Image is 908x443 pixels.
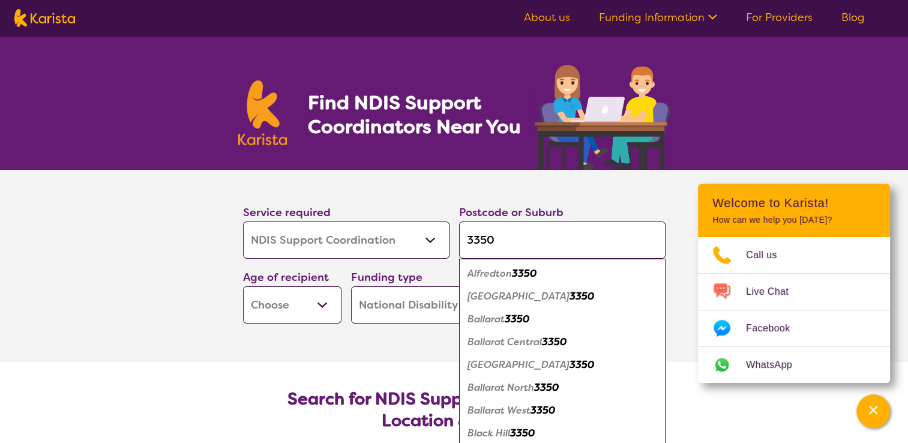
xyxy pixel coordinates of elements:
[746,356,807,374] span: WhatsApp
[542,336,567,348] em: 3350
[746,246,792,264] span: Call us
[465,354,660,376] div: Ballarat East 3350
[698,184,890,383] div: Channel Menu
[465,331,660,354] div: Ballarat Central 3350
[505,313,529,325] em: 3350
[712,196,876,210] h2: Welcome to Karista!
[243,205,331,220] label: Service required
[465,285,660,308] div: Bakery Hill 3350
[535,65,670,170] img: support-coordination
[712,215,876,225] p: How can we help you [DATE]?
[746,283,803,301] span: Live Chat
[468,267,512,280] em: Alfredton
[465,399,660,422] div: Ballarat West 3350
[570,358,594,371] em: 3350
[841,10,865,25] a: Blog
[524,10,570,25] a: About us
[570,290,594,303] em: 3350
[468,290,570,303] em: [GEOGRAPHIC_DATA]
[512,267,537,280] em: 3350
[856,394,890,428] button: Channel Menu
[243,270,329,285] label: Age of recipient
[465,376,660,399] div: Ballarat North 3350
[468,427,510,439] em: Black Hill
[253,388,656,432] h2: Search for NDIS Support Coordinators by Location & Needs
[238,80,287,145] img: Karista logo
[307,91,529,139] h1: Find NDIS Support Coordinators Near You
[531,404,555,417] em: 3350
[459,205,564,220] label: Postcode or Suburb
[746,10,813,25] a: For Providers
[14,9,75,27] img: Karista logo
[698,237,890,383] ul: Choose channel
[465,262,660,285] div: Alfredton 3350
[468,358,570,371] em: [GEOGRAPHIC_DATA]
[468,404,531,417] em: Ballarat West
[351,270,422,285] label: Funding type
[746,319,804,337] span: Facebook
[510,427,535,439] em: 3350
[468,336,542,348] em: Ballarat Central
[698,347,890,383] a: Web link opens in a new tab.
[468,381,534,394] em: Ballarat North
[459,221,666,259] input: Type
[599,10,717,25] a: Funding Information
[468,313,505,325] em: Ballarat
[534,381,559,394] em: 3350
[465,308,660,331] div: Ballarat 3350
